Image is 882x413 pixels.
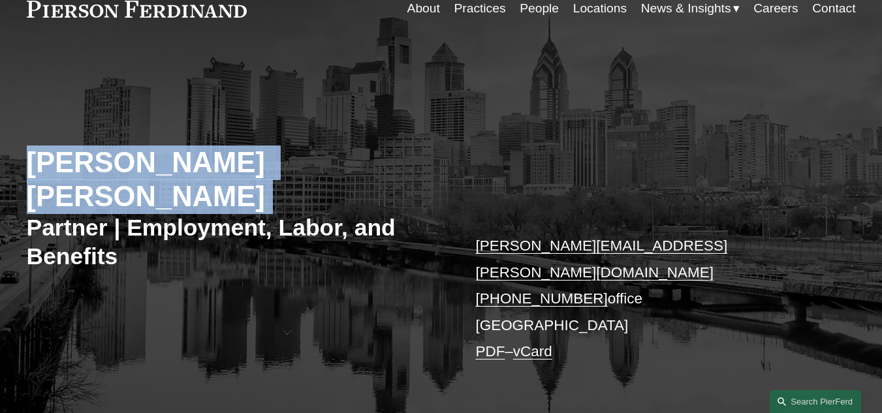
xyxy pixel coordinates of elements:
[475,237,727,280] a: [PERSON_NAME][EMAIL_ADDRESS][PERSON_NAME][DOMAIN_NAME]
[475,343,505,359] a: PDF
[513,343,552,359] a: vCard
[27,214,441,271] h3: Partner | Employment, Labor, and Benefits
[770,390,861,413] a: Search this site
[475,233,821,365] p: office [GEOGRAPHIC_DATA] –
[475,290,607,307] a: [PHONE_NUMBER]
[27,145,441,215] h2: [PERSON_NAME] [PERSON_NAME]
